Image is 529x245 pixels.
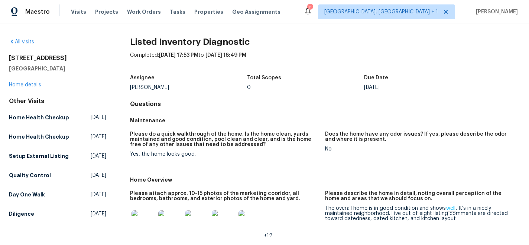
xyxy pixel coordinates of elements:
[9,82,41,87] a: Home details
[130,85,247,90] div: [PERSON_NAME]
[9,191,45,198] h5: Day One Walk
[130,152,319,157] div: Yes, the home looks good.
[130,132,319,147] h5: Please do a quick walkthrough of the home. Is the home clean, yards maintained and good condition...
[446,205,456,211] em: well
[264,233,272,238] span: +12
[9,188,106,201] a: Day One Walk[DATE]
[91,133,106,140] span: [DATE]
[232,8,280,16] span: Geo Assignments
[91,210,106,218] span: [DATE]
[364,85,481,90] div: [DATE]
[91,152,106,160] span: [DATE]
[9,207,106,221] a: Diligence[DATE]
[325,132,514,142] h5: Does the home have any odor issues? If yes, please describe the odor and where it is present.
[325,191,514,201] h5: Please describe the home in detail, noting overall perception of the home and areas that we shoul...
[473,8,518,16] span: [PERSON_NAME]
[247,75,281,80] h5: Total Scopes
[91,172,106,179] span: [DATE]
[9,65,106,72] h5: [GEOGRAPHIC_DATA]
[364,75,388,80] h5: Due Date
[95,8,118,16] span: Projects
[9,210,34,218] h5: Diligence
[130,52,520,71] div: Completed: to
[205,53,246,58] span: [DATE] 18:49 PM
[25,8,50,16] span: Maestro
[324,8,438,16] span: [GEOGRAPHIC_DATA], [GEOGRAPHIC_DATA] + 1
[194,8,223,16] span: Properties
[9,133,69,140] h5: Home Health Checkup
[130,38,520,46] h2: Listed Inventory Diagnostic
[325,146,514,152] div: No
[170,9,185,14] span: Tasks
[9,39,34,44] a: All visits
[71,8,86,16] span: Visits
[130,75,155,80] h5: Assignee
[127,8,161,16] span: Work Orders
[9,130,106,143] a: Home Health Checkup[DATE]
[130,176,520,183] h5: Home Overview
[9,114,69,121] h5: Home Health Checkup
[91,191,106,198] span: [DATE]
[307,4,312,12] div: 11
[130,100,520,108] h4: Questions
[9,169,106,182] a: Quality Control[DATE]
[9,97,106,105] div: Other Visits
[9,111,106,124] a: Home Health Checkup[DATE]
[9,149,106,163] a: Setup External Listing[DATE]
[9,54,106,62] h2: [STREET_ADDRESS]
[9,172,51,179] h5: Quality Control
[247,85,364,90] div: 0
[9,152,69,160] h5: Setup External Listing
[91,114,106,121] span: [DATE]
[325,206,514,221] div: The overall home is in good condition and shows . It’s in a nicely maintained neighborhood. Five ...
[130,117,520,124] h5: Maintenance
[159,53,198,58] span: [DATE] 17:53 PM
[130,191,319,201] h5: Please attach approx. 10-15 photos of the marketing cooridor, all bedrooms, bathrooms, and exteri...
